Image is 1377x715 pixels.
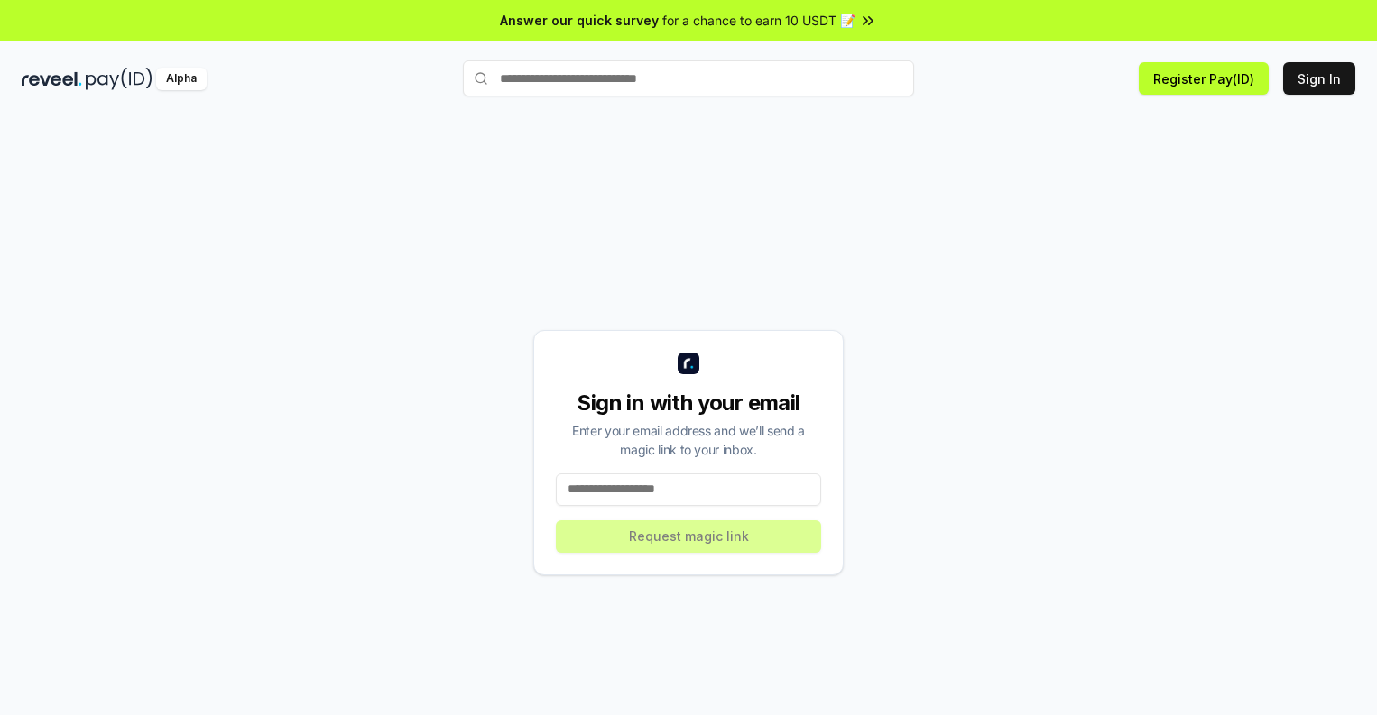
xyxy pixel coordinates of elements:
button: Sign In [1283,62,1355,95]
button: Register Pay(ID) [1139,62,1269,95]
div: Sign in with your email [556,389,821,417]
img: pay_id [86,68,152,90]
div: Alpha [156,68,207,90]
span: Answer our quick survey [500,11,659,30]
div: Enter your email address and we’ll send a magic link to your inbox. [556,421,821,459]
img: logo_small [678,353,699,374]
span: for a chance to earn 10 USDT 📝 [662,11,855,30]
img: reveel_dark [22,68,82,90]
